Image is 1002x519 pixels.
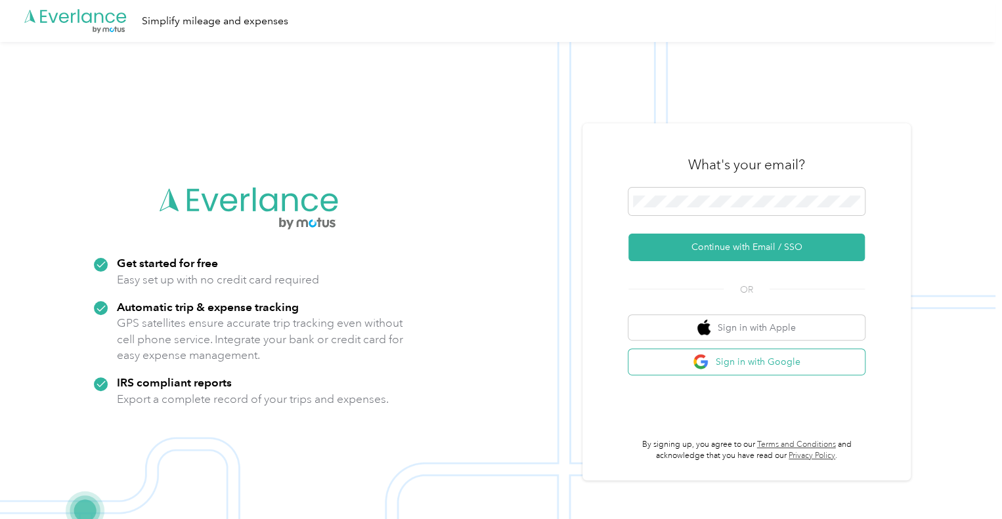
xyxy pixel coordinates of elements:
[789,451,835,461] a: Privacy Policy
[117,300,299,314] strong: Automatic trip & expense tracking
[117,391,389,407] p: Export a complete record of your trips and expenses.
[142,13,288,30] div: Simplify mileage and expenses
[697,320,710,336] img: apple logo
[117,375,232,389] strong: IRS compliant reports
[693,354,709,370] img: google logo
[117,256,218,270] strong: Get started for free
[628,234,865,261] button: Continue with Email / SSO
[117,315,404,363] p: GPS satellites ensure accurate trip tracking even without cell phone service. Integrate your bank...
[757,440,836,449] a: Terms and Conditions
[688,156,805,174] h3: What's your email?
[724,283,770,297] span: OR
[628,439,865,462] p: By signing up, you agree to our and acknowledge that you have read our .
[117,272,319,288] p: Easy set up with no credit card required
[628,315,865,341] button: apple logoSign in with Apple
[628,349,865,375] button: google logoSign in with Google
